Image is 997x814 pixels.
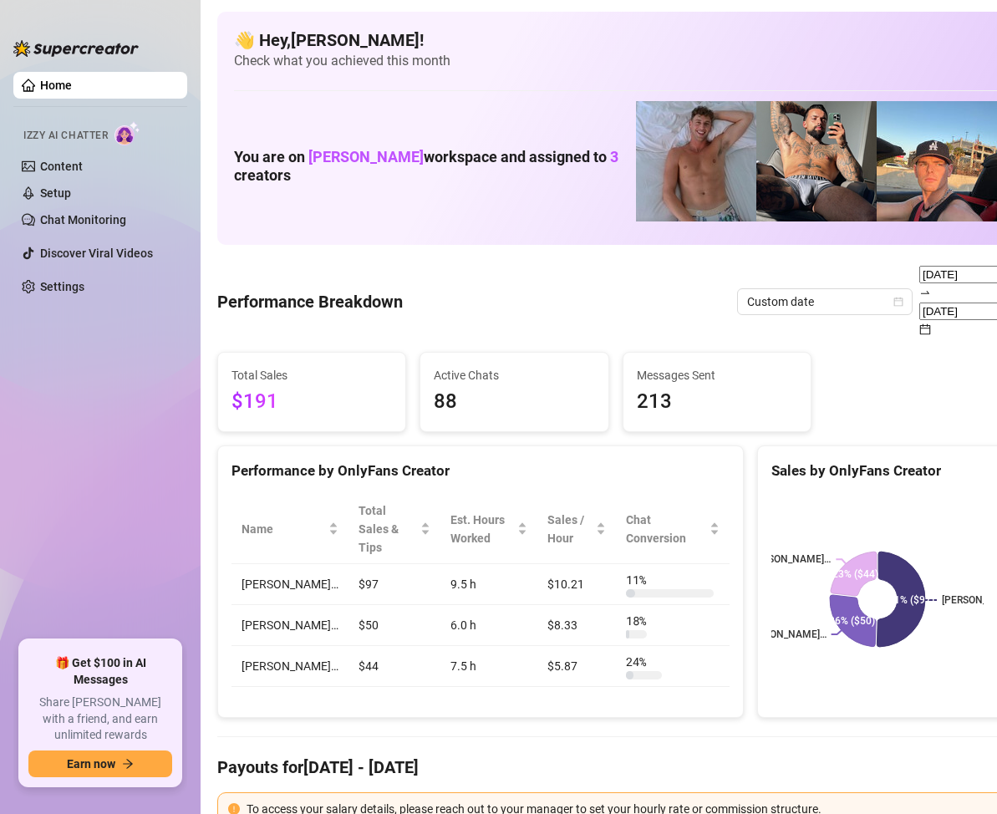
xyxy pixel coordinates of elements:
[231,366,392,384] span: Total Sales
[231,564,348,605] td: [PERSON_NAME]…
[28,694,172,744] span: Share [PERSON_NAME] with a friend, and earn unlimited rewards
[231,646,348,687] td: [PERSON_NAME]…
[626,571,653,589] span: 11 %
[40,247,153,260] a: Discover Viral Videos
[637,386,797,418] span: 213
[919,287,931,298] span: swap-right
[616,495,730,564] th: Chat Conversion
[359,501,417,557] span: Total Sales & Tips
[231,605,348,646] td: [PERSON_NAME]…
[13,40,139,57] img: logo-BBDzfeDw.svg
[747,553,831,565] text: [PERSON_NAME]…
[610,148,618,165] span: 3
[231,386,392,418] span: $191
[234,148,636,185] h1: You are on workspace and assigned to creators
[877,101,997,221] img: Zach
[231,460,730,482] div: Performance by OnlyFans Creator
[440,605,538,646] td: 6.0 h
[234,28,997,52] h4: 👋 Hey, [PERSON_NAME] !
[626,653,653,671] span: 24 %
[547,511,593,547] span: Sales / Hour
[40,186,71,200] a: Setup
[348,605,440,646] td: $50
[756,101,877,221] img: George
[893,297,903,307] span: calendar
[919,323,931,335] span: calendar
[122,758,134,770] span: arrow-right
[919,286,931,299] span: to
[434,366,594,384] span: Active Chats
[40,213,126,226] a: Chat Monitoring
[231,495,348,564] th: Name
[747,289,903,314] span: Custom date
[537,564,616,605] td: $10.21
[40,79,72,92] a: Home
[537,495,616,564] th: Sales / Hour
[217,290,403,313] h4: Performance Breakdown
[23,128,108,144] span: Izzy AI Chatter
[440,646,538,687] td: 7.5 h
[308,148,424,165] span: [PERSON_NAME]
[626,612,653,630] span: 18 %
[450,511,515,547] div: Est. Hours Worked
[40,160,83,173] a: Content
[348,646,440,687] td: $44
[28,750,172,777] button: Earn nowarrow-right
[626,511,706,547] span: Chat Conversion
[114,121,140,145] img: AI Chatter
[348,495,440,564] th: Total Sales & Tips
[28,655,172,688] span: 🎁 Get $100 in AI Messages
[636,101,756,221] img: Joey
[434,386,594,418] span: 88
[440,564,538,605] td: 9.5 h
[242,520,325,538] span: Name
[537,605,616,646] td: $8.33
[743,628,827,640] text: [PERSON_NAME]…
[637,366,797,384] span: Messages Sent
[348,564,440,605] td: $97
[40,280,84,293] a: Settings
[234,52,997,70] span: Check what you achieved this month
[537,646,616,687] td: $5.87
[67,757,115,771] span: Earn now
